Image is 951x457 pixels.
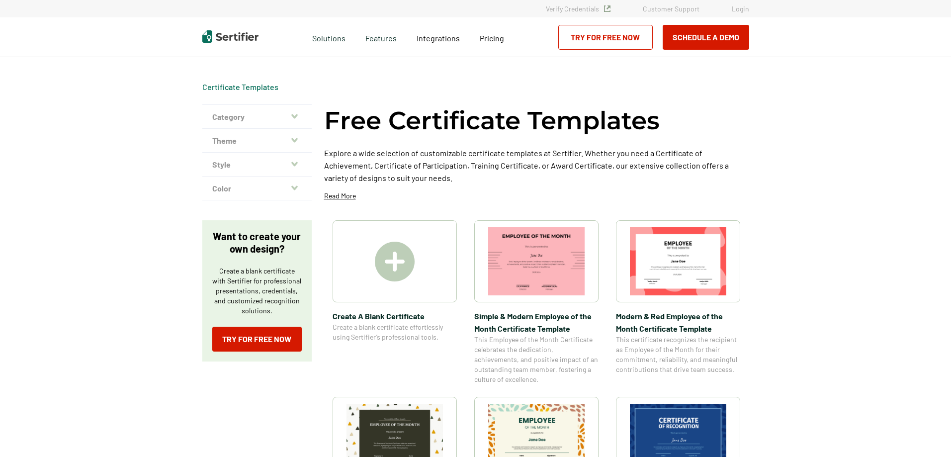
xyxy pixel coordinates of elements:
img: Create A Blank Certificate [375,242,415,281]
span: Pricing [480,33,504,43]
button: Style [202,153,312,177]
span: Solutions [312,31,346,43]
a: Integrations [417,31,460,43]
span: This certificate recognizes the recipient as Employee of the Month for their commitment, reliabil... [616,335,740,374]
a: Login [732,4,749,13]
img: Verified [604,5,610,12]
span: Features [365,31,397,43]
p: Create a blank certificate with Sertifier for professional presentations, credentials, and custom... [212,266,302,316]
a: Customer Support [643,4,699,13]
p: Read More [324,191,356,201]
a: Simple & Modern Employee of the Month Certificate TemplateSimple & Modern Employee of the Month C... [474,220,599,384]
img: Sertifier | Digital Credentialing Platform [202,30,259,43]
span: Create a blank certificate effortlessly using Sertifier’s professional tools. [333,322,457,342]
h1: Free Certificate Templates [324,104,660,137]
button: Category [202,105,312,129]
span: Simple & Modern Employee of the Month Certificate Template [474,310,599,335]
a: Verify Credentials [546,4,610,13]
a: Certificate Templates [202,82,278,91]
span: Certificate Templates [202,82,278,92]
p: Want to create your own design? [212,230,302,255]
span: Integrations [417,33,460,43]
img: Simple & Modern Employee of the Month Certificate Template [488,227,585,295]
div: Breadcrumb [202,82,278,92]
a: Try for Free Now [212,327,302,352]
button: Color [202,177,312,200]
p: Explore a wide selection of customizable certificate templates at Sertifier. Whether you need a C... [324,147,749,184]
a: Modern & Red Employee of the Month Certificate TemplateModern & Red Employee of the Month Certifi... [616,220,740,384]
span: Create A Blank Certificate [333,310,457,322]
img: Modern & Red Employee of the Month Certificate Template [630,227,726,295]
a: Pricing [480,31,504,43]
button: Theme [202,129,312,153]
span: Modern & Red Employee of the Month Certificate Template [616,310,740,335]
span: This Employee of the Month Certificate celebrates the dedication, achievements, and positive impa... [474,335,599,384]
a: Try for Free Now [558,25,653,50]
